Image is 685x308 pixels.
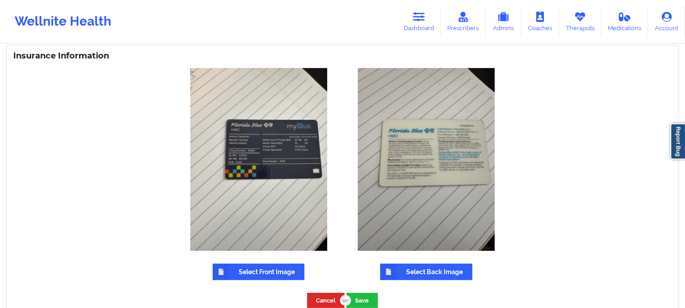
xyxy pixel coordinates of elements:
[346,293,378,308] button: Save
[358,68,495,251] img: Avatar
[648,6,685,37] a: Account
[397,6,441,37] a: Dashboard
[559,6,601,37] a: Therapists
[307,293,345,308] button: Cancel
[670,123,685,159] a: Report Bug
[486,6,521,37] a: Admins
[521,6,559,37] a: Coaches
[13,51,672,61] h3: Insurance Information
[380,264,472,280] label: Select Back Image
[601,6,648,37] a: Medications
[213,264,304,280] label: Select Front Image
[190,68,327,251] img: Avatar
[441,6,486,37] a: Prescribers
